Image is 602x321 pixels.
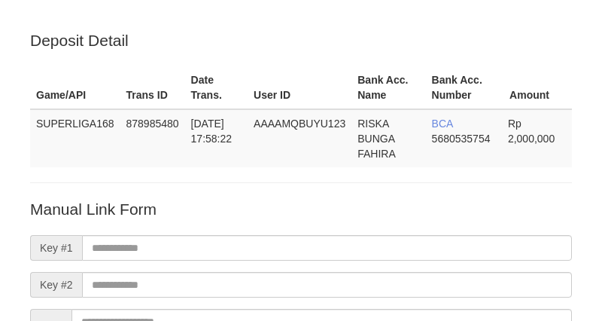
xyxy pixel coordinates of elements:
span: Key #1 [30,235,82,261]
th: Trans ID [120,66,185,109]
th: Bank Acc. Number [426,66,502,109]
span: Rp 2,000,000 [508,118,555,145]
th: Bank Acc. Name [351,66,425,109]
td: SUPERLIGA168 [30,109,120,167]
span: Key #2 [30,272,82,298]
th: User ID [248,66,351,109]
p: Deposit Detail [30,29,572,51]
span: [DATE] 17:58:22 [191,118,233,145]
span: RISKA BUNGA FAHIRA [357,118,396,160]
th: Date Trans. [185,66,248,109]
p: Manual Link Form [30,198,572,220]
span: BCA [432,118,453,130]
span: Copy 5680535754 to clipboard [432,133,491,145]
td: 878985480 [120,109,185,167]
th: Amount [502,66,572,109]
span: AAAAMQBUYU123 [254,118,345,130]
th: Game/API [30,66,120,109]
